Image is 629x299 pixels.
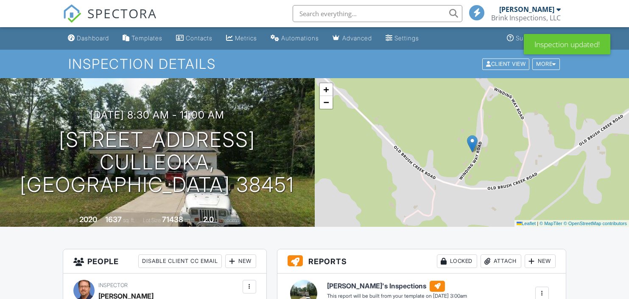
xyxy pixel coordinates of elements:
[138,254,222,268] div: Disable Client CC Email
[119,31,166,46] a: Templates
[394,34,419,42] div: Settings
[327,281,467,292] h6: [PERSON_NAME]'s Inspections
[185,217,195,223] span: sq.ft.
[564,221,627,226] a: © OpenStreetMap contributors
[123,217,135,223] span: sq. ft.
[537,221,538,226] span: |
[524,34,610,54] div: Inspection updated!
[63,11,157,29] a: SPECTORA
[68,56,561,71] h1: Inspection Details
[481,60,531,67] a: Client View
[14,129,301,196] h1: [STREET_ADDRESS] Culleoka, [GEOGRAPHIC_DATA] 38451
[540,221,562,226] a: © MapTiler
[223,31,260,46] a: Metrics
[532,58,560,70] div: More
[69,217,78,223] span: Built
[79,215,97,224] div: 2020
[87,4,157,22] span: SPECTORA
[467,135,478,152] img: Marker
[63,249,266,274] h3: People
[342,34,372,42] div: Advanced
[382,31,422,46] a: Settings
[186,34,212,42] div: Contacts
[215,217,239,223] span: bathrooms
[235,34,257,42] div: Metrics
[516,34,561,42] div: Support Center
[225,254,256,268] div: New
[293,5,462,22] input: Search everything...
[481,254,521,268] div: Attach
[277,249,566,274] h3: Reports
[143,217,161,223] span: Lot Size
[281,34,319,42] div: Automations
[437,254,477,268] div: Locked
[323,84,329,95] span: +
[267,31,322,46] a: Automations (Basic)
[162,215,183,224] div: 71438
[517,221,536,226] a: Leaflet
[499,5,554,14] div: [PERSON_NAME]
[482,58,529,70] div: Client View
[503,31,565,46] a: Support Center
[525,254,556,268] div: New
[63,4,81,23] img: The Best Home Inspection Software - Spectora
[329,31,375,46] a: Advanced
[491,14,561,22] div: Brink Inspections, LLC
[203,215,214,224] div: 2.0
[131,34,162,42] div: Templates
[173,31,216,46] a: Contacts
[98,282,128,288] span: Inspector
[320,83,333,96] a: Zoom in
[320,96,333,109] a: Zoom out
[105,215,122,224] div: 1637
[323,97,329,107] span: −
[77,34,109,42] div: Dashboard
[64,31,112,46] a: Dashboard
[90,109,224,121] h3: [DATE] 8:30 am - 11:00 am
